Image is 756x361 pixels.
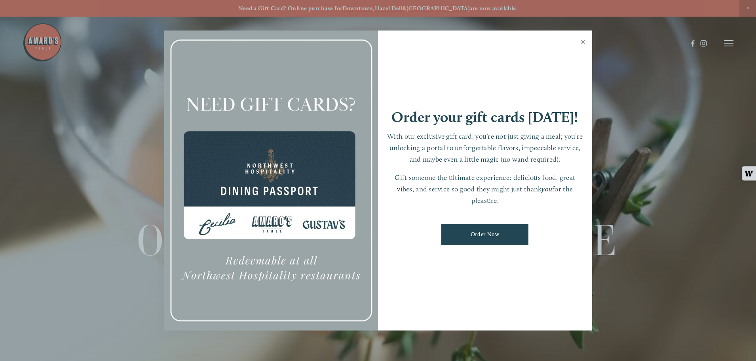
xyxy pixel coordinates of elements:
a: Close [576,32,591,54]
h1: Order your gift cards [DATE]! [391,110,578,124]
em: you [541,185,552,193]
a: Order Now [441,224,528,245]
p: With our exclusive gift card, you’re not just giving a meal; you’re unlocking a portal to unforge... [386,131,584,165]
p: Gift someone the ultimate experience: delicious food, great vibes, and service so good they might... [386,172,584,206]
